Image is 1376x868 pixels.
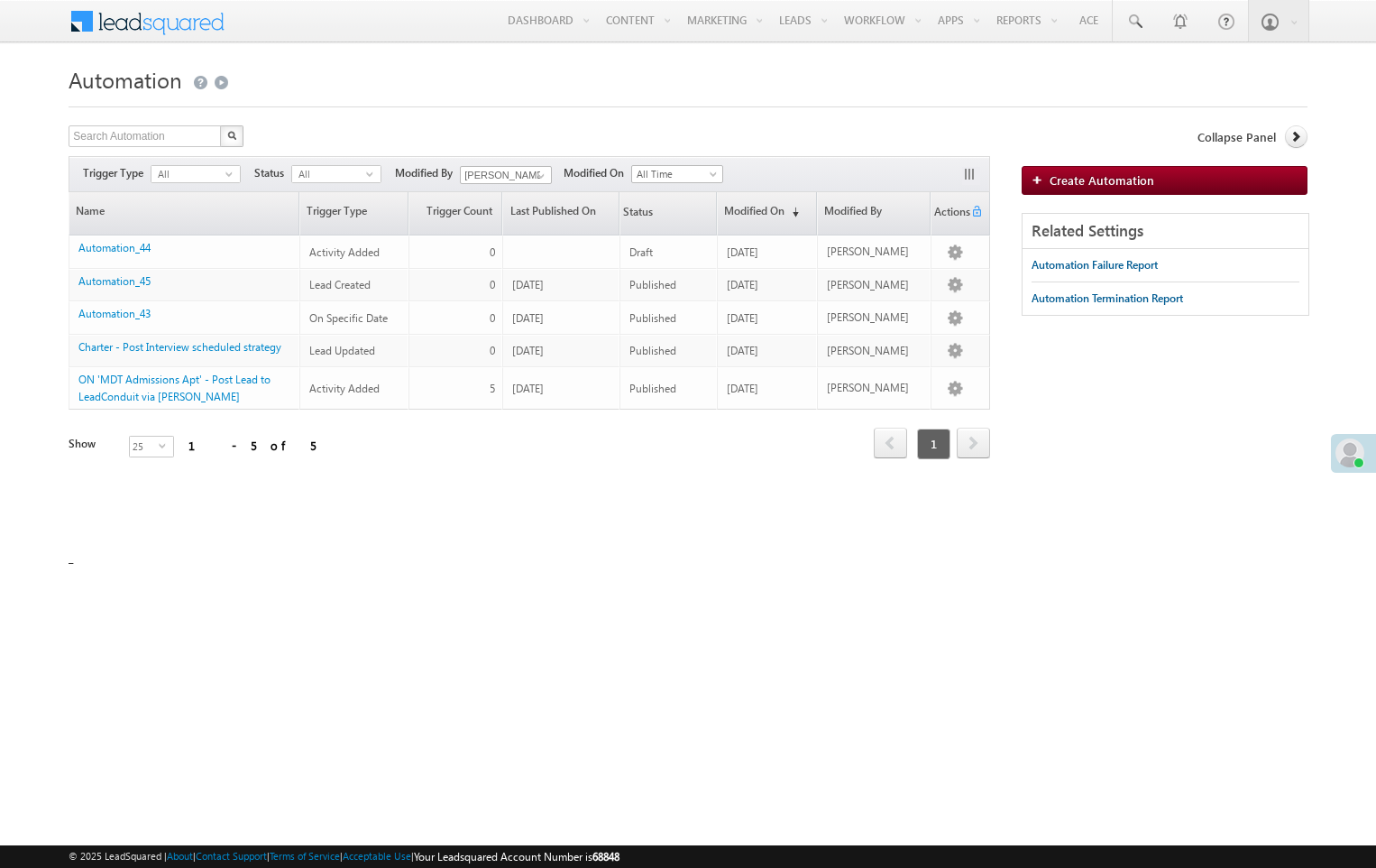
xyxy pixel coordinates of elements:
span: 5 [490,382,495,395]
a: Trigger Type [300,192,408,235]
span: 1 [917,429,950,459]
span: [DATE] [512,311,544,325]
div: _ [69,60,1307,566]
span: All [151,166,225,182]
a: Automation_45 [78,274,151,288]
span: Your Leadsquared Account Number is [414,850,619,863]
span: [DATE] [727,245,758,259]
span: Trigger Type [83,165,151,181]
a: ON 'MDT Admissions Apt' - Post Lead to LeadConduit via [PERSON_NAME] [78,373,271,403]
span: Status [254,165,291,181]
span: Published [629,311,676,325]
span: Activity Added [309,245,380,259]
span: Actions [931,194,970,234]
span: Published [629,278,676,291]
span: 0 [490,278,495,291]
div: Automation Failure Report [1032,257,1158,273]
span: 0 [490,245,495,259]
span: Status [620,194,653,234]
span: 68848 [592,850,619,863]
span: Create Automation [1050,172,1154,188]
span: On Specific Date [309,311,388,325]
span: Activity Added [309,382,380,395]
span: Automation [69,65,182,94]
span: prev [874,428,907,458]
a: next [957,429,990,458]
a: Charter - Post Interview scheduled strategy [78,340,281,354]
span: select [225,170,240,178]
div: Show [69,436,115,452]
div: [PERSON_NAME] [827,244,922,260]
span: 25 [130,437,159,457]
div: [PERSON_NAME] [827,277,922,293]
span: © 2025 LeadSquared | | | | | [69,848,619,865]
span: 0 [490,344,495,357]
span: (sorted descending) [784,205,799,219]
a: Contact Support [196,850,267,862]
a: Automation Termination Report [1032,282,1183,315]
span: All [292,166,366,182]
a: All Time [631,165,723,183]
span: [DATE] [727,311,758,325]
span: Modified On [564,165,631,181]
span: [DATE] [727,382,758,395]
a: About [167,850,193,862]
a: Trigger Count [409,192,502,235]
a: Acceptable Use [343,850,411,862]
div: Automation Termination Report [1032,291,1183,307]
span: Lead Created [309,278,371,291]
span: next [957,428,990,458]
a: Automation_43 [78,307,151,320]
input: Type to Search [460,166,552,184]
span: Modified By [395,165,460,181]
span: Published [629,382,676,395]
a: Last Published On [503,192,619,235]
span: [DATE] [512,382,544,395]
div: [PERSON_NAME] [827,380,922,396]
a: Automation_44 [78,241,151,254]
span: [DATE] [512,278,544,291]
a: Name [69,192,298,235]
span: Draft [629,245,653,259]
img: Search [227,131,236,140]
a: Modified By [818,192,930,235]
a: prev [874,429,907,458]
a: Terms of Service [270,850,340,862]
span: [DATE] [727,344,758,357]
span: Collapse Panel [1197,129,1276,145]
img: add_icon.png [1032,174,1050,185]
a: Automation Failure Report [1032,249,1158,282]
span: [DATE] [727,278,758,291]
div: Related Settings [1023,214,1308,249]
span: All Time [632,166,718,182]
span: select [159,441,173,449]
span: select [366,170,381,178]
span: Lead Updated [309,344,375,357]
span: [DATE] [512,344,544,357]
a: Show All Items [527,167,550,185]
div: [PERSON_NAME] [827,309,922,326]
a: Modified On(sorted descending) [718,192,816,235]
span: 0 [490,311,495,325]
div: [PERSON_NAME] [827,343,922,359]
span: Published [629,344,676,357]
div: 1 - 5 of 5 [188,435,316,456]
